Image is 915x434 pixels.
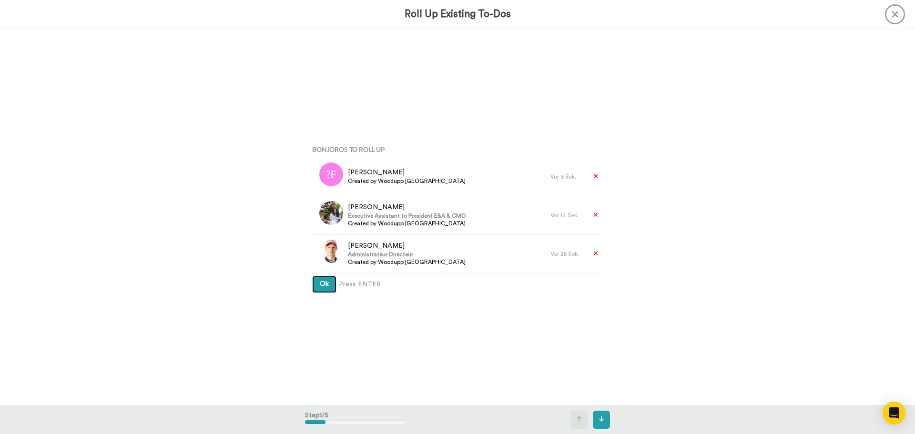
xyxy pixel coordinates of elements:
[550,173,584,181] div: Vor 6 Sek.
[348,258,466,266] span: Created by Woodupp [GEOGRAPHIC_DATA]
[319,240,343,263] img: d24a453b-108d-48e9-83c2-d4555c7755a6.jpg
[339,280,381,289] span: Press ENTER
[348,212,466,220] span: Executive Assistant to President E&A & CMO
[320,281,329,287] span: Ok
[883,402,905,424] div: Open Intercom Messenger
[348,251,466,258] span: Administrateur Directeur
[312,146,603,153] h4: Bonjoros To Roll Up
[550,250,584,258] div: Vor 25 Sek.
[405,9,511,20] h3: Roll Up Existing To-Dos
[348,168,466,177] span: [PERSON_NAME]
[348,241,466,251] span: [PERSON_NAME]
[550,212,584,219] div: Vor 14 Sek.
[348,220,466,227] span: Created by Woodupp [GEOGRAPHIC_DATA]
[348,177,466,185] span: Created by Woodupp [GEOGRAPHIC_DATA]
[319,201,343,225] img: b76c5117-ccde-40c5-8466-2b6290da11b3.jpg
[348,202,466,212] span: [PERSON_NAME]
[319,162,343,186] img: avatar
[305,406,407,434] div: Step 1 / 5
[312,276,336,293] button: Ok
